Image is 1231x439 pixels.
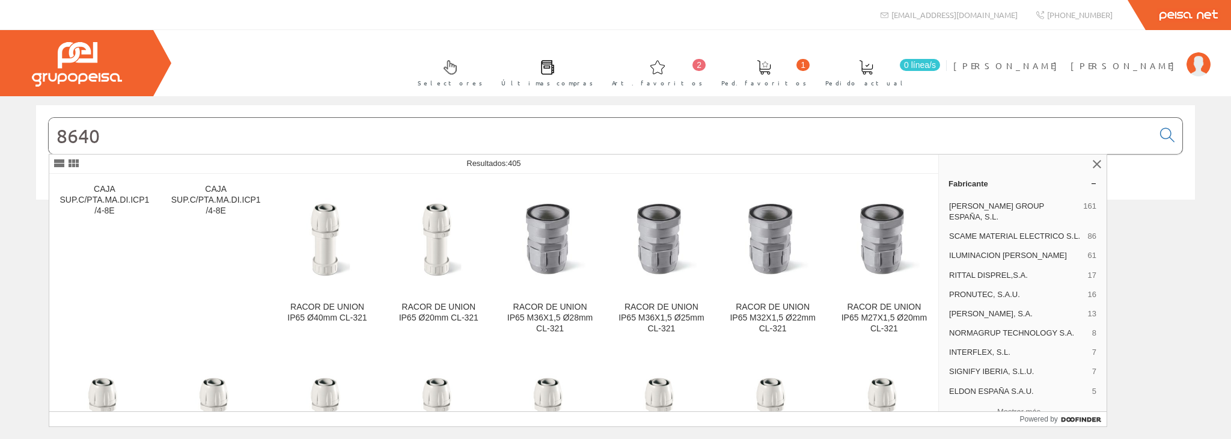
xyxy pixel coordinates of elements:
span: 86 [1088,231,1096,242]
span: PRONUTEC, S.A.U. [949,289,1083,300]
span: [PERSON_NAME], S.A. [949,309,1083,319]
span: 61 [1088,250,1096,261]
a: Selectores [406,50,489,94]
div: RACOR DE UNION IP65 Ø20mm CL-321 [393,302,484,324]
span: 0 línea/s [900,59,940,71]
img: RACOR DE UNION IP65 Ø20mm CL-321 [393,192,484,284]
span: ELDON ESPAÑA S.A.U. [949,386,1087,397]
div: RACOR DE UNION IP65 M36X1,5 Ø28mm CL-321 [504,302,596,334]
span: [PERSON_NAME] [PERSON_NAME] [953,60,1181,72]
span: ILUMINACION [PERSON_NAME] [949,250,1083,261]
a: RACOR DE UNION IP65 M32X1,5 Ø22mm CL-321 RACOR DE UNION IP65 M32X1,5 Ø22mm CL-321 [717,174,828,348]
a: CAJA SUP.C/PTA.MA.DI.ICP1/4-8E [160,174,271,348]
span: INTERFLEX, S.L. [949,347,1087,358]
a: CAJA SUP.C/PTA.MA.DI.ICP1/4-8E [49,174,160,348]
span: [EMAIL_ADDRESS][DOMAIN_NAME] [891,10,1018,20]
span: 8 [1092,328,1096,339]
a: RACOR DE UNION IP65 Ø20mm CL-321 RACOR DE UNION IP65 Ø20mm CL-321 [383,174,494,348]
span: 405 [508,159,521,168]
img: RACOR DE UNION IP65 M36X1,5 Ø25mm CL-321 [615,192,707,284]
span: 7 [1092,366,1096,377]
span: 5 [1092,386,1096,397]
span: Ped. favoritos [721,77,807,89]
div: RACOR DE UNION IP65 M27X1,5 Ø20mm CL-321 [838,302,930,334]
div: CAJA SUP.C/PTA.MA.DI.ICP1/4-8E [59,184,150,216]
a: RACOR DE UNION IP65 M36X1,5 Ø25mm CL-321 RACOR DE UNION IP65 M36X1,5 Ø25mm CL-321 [606,174,716,348]
span: RITTAL DISPREL,S.A. [949,270,1083,281]
button: Mostrar más… [944,402,1102,422]
img: RACOR DE UNION IP65 M27X1,5 Ø20mm CL-321 [838,192,930,284]
span: 161 [1083,201,1096,223]
a: [PERSON_NAME] [PERSON_NAME] [953,50,1211,61]
span: 17 [1088,270,1096,281]
span: SIGNIFY IBERIA, S.L.U. [949,366,1087,377]
span: Pedido actual [825,77,907,89]
img: RACOR DE UNION IP65 M32X1,5 Ø22mm CL-321 [727,192,818,284]
div: RACOR DE UNION IP65 M32X1,5 Ø22mm CL-321 [727,302,818,334]
a: Powered by [1019,412,1107,426]
span: Powered by [1019,414,1057,425]
span: Últimas compras [501,77,593,89]
a: 2 Art. favoritos [600,50,709,94]
span: 7 [1092,347,1096,358]
img: RACOR DE UNION IP65 M36X1,5 Ø28mm CL-321 [504,192,596,284]
span: Selectores [418,77,483,89]
img: RACOR DE UNION IP65 Ø40mm CL-321 [281,192,373,284]
div: CAJA SUP.C/PTA.MA.DI.ICP1/4-8E [170,184,261,216]
span: 1 [796,59,810,71]
a: RACOR DE UNION IP65 M36X1,5 Ø28mm CL-321 RACOR DE UNION IP65 M36X1,5 Ø28mm CL-321 [495,174,605,348]
div: © Grupo Peisa [36,215,1195,225]
a: Fabricante [939,174,1107,193]
span: 2 [692,59,706,71]
a: Últimas compras [489,50,599,94]
span: SCAME MATERIAL ELECTRICO S.L. [949,231,1083,242]
a: 1 Ped. favoritos [709,50,813,94]
span: 13 [1088,309,1096,319]
span: NORMAGRUP TECHNOLOGY S.A. [949,328,1087,339]
span: [PHONE_NUMBER] [1047,10,1113,20]
div: RACOR DE UNION IP65 M36X1,5 Ø25mm CL-321 [615,302,707,334]
span: [PERSON_NAME] GROUP ESPAÑA, S.L. [949,201,1078,223]
span: 16 [1088,289,1096,300]
span: Art. favoritos [612,77,703,89]
input: Buscar... [49,118,1153,154]
a: RACOR DE UNION IP65 M27X1,5 Ø20mm CL-321 RACOR DE UNION IP65 M27X1,5 Ø20mm CL-321 [829,174,939,348]
span: Resultados: [466,159,521,168]
img: Grupo Peisa [32,42,122,87]
div: RACOR DE UNION IP65 Ø40mm CL-321 [281,302,373,324]
a: RACOR DE UNION IP65 Ø40mm CL-321 RACOR DE UNION IP65 Ø40mm CL-321 [272,174,382,348]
